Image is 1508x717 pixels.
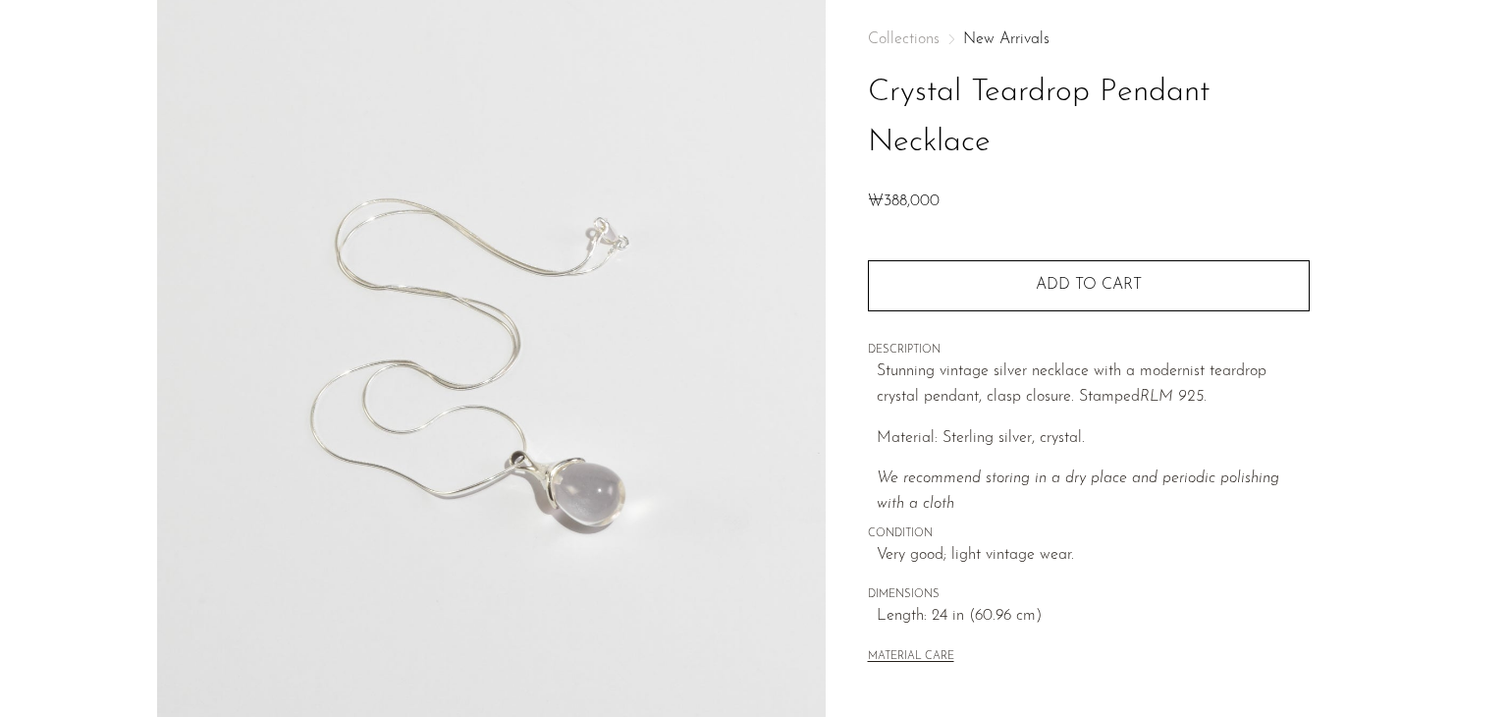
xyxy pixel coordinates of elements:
i: We recommend storing in a dry place and periodic polishing with a cloth [877,470,1279,512]
span: Collections [868,31,940,47]
em: RLM 925. [1140,389,1207,405]
span: Very good; light vintage wear. [877,543,1310,569]
a: New Arrivals [963,31,1050,47]
nav: Breadcrumbs [868,31,1310,47]
h1: Crystal Teardrop Pendant Necklace [868,68,1310,168]
button: MATERIAL CARE [868,650,954,665]
span: DIMENSIONS [868,586,1310,604]
button: Add to cart [868,260,1310,311]
p: Material: Sterling silver, crystal. [877,426,1310,452]
span: CONDITION [868,525,1310,543]
span: Length: 24 in (60.96 cm) [877,604,1310,630]
span: ₩388,000 [868,193,940,209]
span: Add to cart [1036,277,1142,293]
span: DESCRIPTION [868,342,1310,359]
p: Stunning vintage silver necklace with a modernist teardrop crystal pendant, clasp closure. Stamped [877,359,1310,410]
